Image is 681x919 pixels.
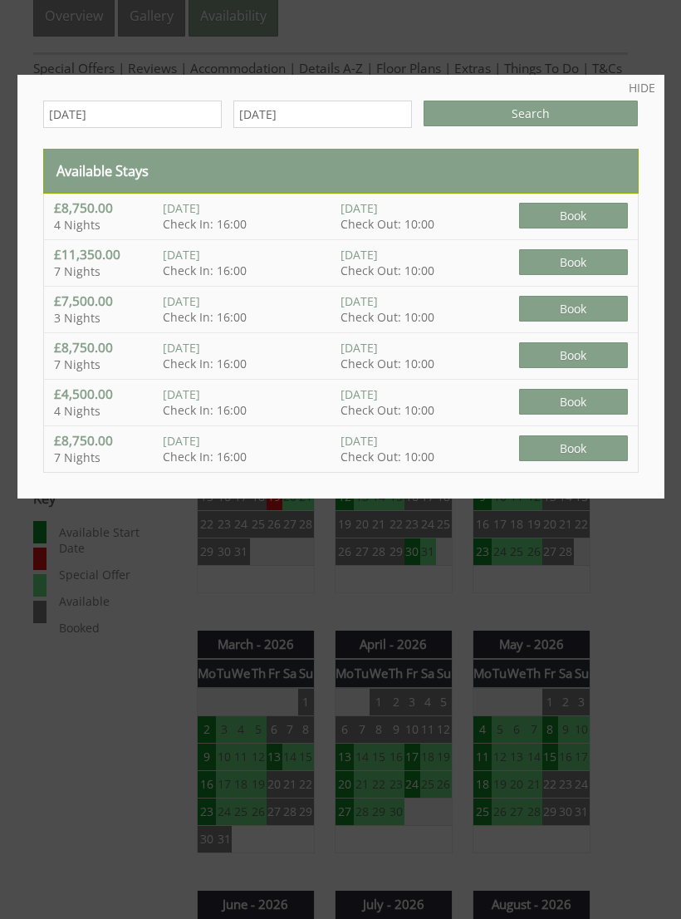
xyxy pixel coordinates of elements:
[44,380,638,426] a: £4,500.00 4 Nights [DATE] Check In: 16:00 [DATE] Check Out: 10:00 Book
[519,389,628,415] span: Book
[54,339,163,356] h4: £8,750.00
[163,309,247,325] span: Check In: 16:00
[54,403,163,419] p: 4 Nights
[163,340,200,356] span: [DATE]
[163,293,200,309] span: [DATE]
[163,216,247,232] span: Check In: 16:00
[163,433,200,449] span: [DATE]
[519,296,628,322] span: Book
[54,432,163,450] h4: £8,750.00
[340,216,434,232] span: Check Out: 10:00
[340,386,378,402] span: [DATE]
[54,292,163,310] h4: £7,500.00
[340,247,378,263] span: [DATE]
[56,162,625,180] h3: Available Stays
[340,449,434,464] span: Check Out: 10:00
[44,426,638,472] a: £8,750.00 7 Nights [DATE] Check In: 16:00 [DATE] Check Out: 10:00 Book
[44,287,638,333] a: £7,500.00 3 Nights [DATE] Check In: 16:00 [DATE] Check Out: 10:00 Book
[233,101,412,128] input: Departure Date (Optional)
[54,263,163,279] p: 7 Nights
[54,246,163,263] h4: £11,350.00
[163,449,247,464] span: Check In: 16:00
[54,356,163,372] p: 7 Nights
[340,402,434,418] span: Check Out: 10:00
[44,333,638,380] a: £8,750.00 7 Nights [DATE] Check In: 16:00 [DATE] Check Out: 10:00 Book
[340,433,378,449] span: [DATE]
[163,247,200,263] span: [DATE]
[54,450,163,465] p: 7 Nights
[44,240,638,287] a: £11,350.00 7 Nights [DATE] Check In: 16:00 [DATE] Check Out: 10:00 Book
[54,217,163,233] p: 4 Nights
[163,356,247,371] span: Check In: 16:00
[519,249,628,275] span: Book
[629,80,655,96] a: HIDE
[54,310,163,326] p: 3 Nights
[54,386,163,403] h4: £4,500.00
[340,263,434,278] span: Check Out: 10:00
[44,194,638,240] a: £8,750.00 4 Nights [DATE] Check In: 16:00 [DATE] Check Out: 10:00 Book
[163,386,200,402] span: [DATE]
[340,356,434,371] span: Check Out: 10:00
[43,101,222,128] input: Arrival Date
[163,200,200,216] span: [DATE]
[163,263,247,278] span: Check In: 16:00
[519,342,628,368] span: Book
[340,340,378,356] span: [DATE]
[340,309,434,325] span: Check Out: 10:00
[340,293,378,309] span: [DATE]
[54,199,163,217] h4: £8,750.00
[340,200,378,216] span: [DATE]
[163,402,247,418] span: Check In: 16:00
[519,435,628,461] span: Book
[519,203,628,229] span: Book
[424,101,638,126] input: Search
